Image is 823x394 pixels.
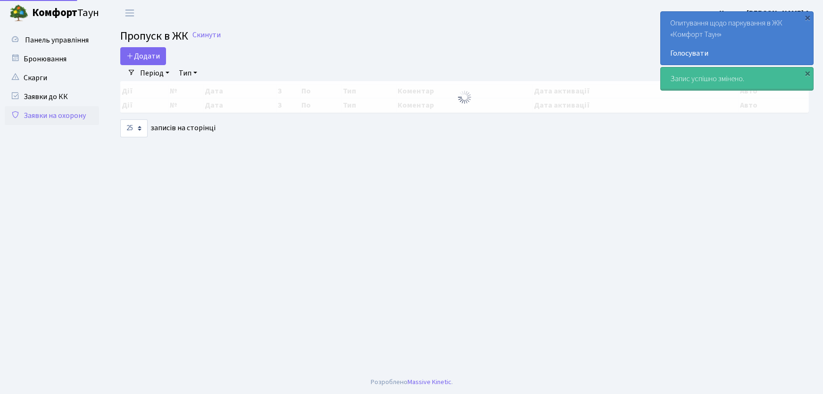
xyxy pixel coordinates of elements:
a: Заявки на охорону [5,106,99,125]
a: Цитрус [PERSON_NAME] А. [719,8,812,19]
a: Панель управління [5,31,99,50]
div: Опитування щодо паркування в ЖК «Комфорт Таун» [661,12,813,65]
button: Переключити навігацію [118,5,141,21]
a: Бронювання [5,50,99,68]
div: × [803,13,812,22]
a: Тип [175,65,201,81]
a: Скарги [5,68,99,87]
a: Скинути [192,31,221,40]
img: Обробка... [457,90,472,105]
a: Період [136,65,173,81]
div: Запис успішно змінено. [661,67,813,90]
span: Таун [32,5,99,21]
b: Цитрус [PERSON_NAME] А. [719,8,812,18]
label: записів на сторінці [120,119,216,137]
div: × [803,68,812,78]
a: Massive Kinetic [407,377,451,387]
a: Голосувати [670,48,804,59]
img: logo.png [9,4,28,23]
div: Розроблено . [371,377,453,387]
b: Комфорт [32,5,77,20]
select: записів на сторінці [120,119,148,137]
span: Пропуск в ЖК [120,28,188,44]
span: Додати [126,51,160,61]
a: Додати [120,47,166,65]
a: Заявки до КК [5,87,99,106]
span: Панель управління [25,35,89,45]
